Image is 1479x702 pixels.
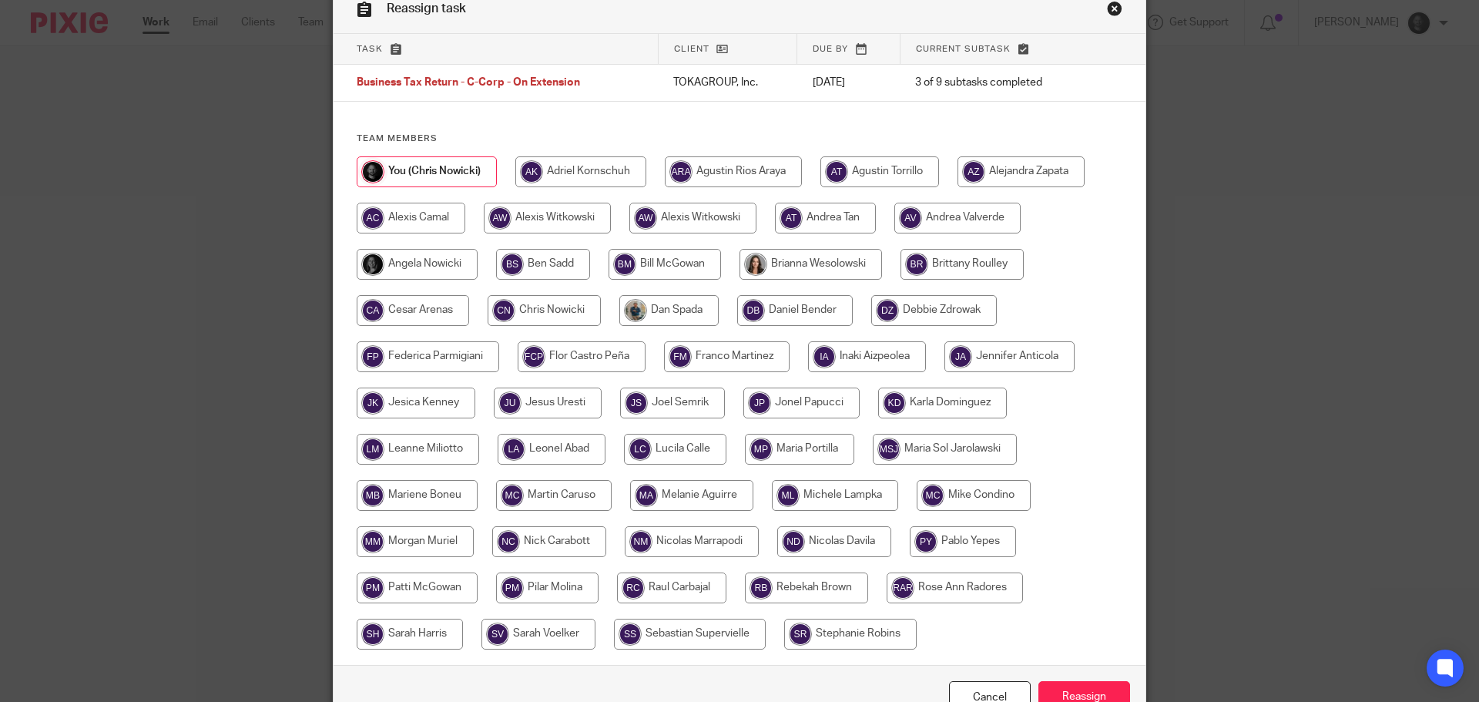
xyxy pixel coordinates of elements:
p: TOKAGROUP, Inc. [673,75,781,90]
span: Task [357,45,383,53]
span: Business Tax Return - C-Corp - On Extension [357,78,580,89]
td: 3 of 9 subtasks completed [900,65,1090,102]
h4: Team members [357,133,1122,145]
span: Client [674,45,709,53]
span: Due by [813,45,848,53]
span: Current subtask [916,45,1011,53]
span: Reassign task [387,2,466,15]
p: [DATE] [813,75,885,90]
a: Close this dialog window [1107,1,1122,22]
